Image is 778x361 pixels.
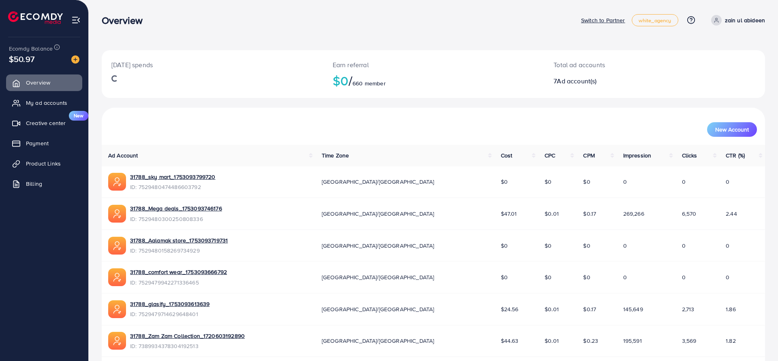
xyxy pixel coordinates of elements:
[623,337,642,345] span: 195,591
[322,242,434,250] span: [GEOGRAPHIC_DATA]/[GEOGRAPHIC_DATA]
[322,305,434,313] span: [GEOGRAPHIC_DATA]/[GEOGRAPHIC_DATA]
[554,77,700,85] h2: 7
[348,71,353,90] span: /
[130,310,209,318] span: ID: 7529479714629648401
[545,305,559,313] span: $0.01
[6,115,82,131] a: Creative centerNew
[130,204,222,212] a: 31788_Mega deals_1753093746176
[6,95,82,111] a: My ad accounts
[545,178,551,186] span: $0
[581,15,625,25] p: Switch to Partner
[26,159,61,168] span: Product Links
[501,151,513,159] span: Cost
[8,11,63,24] img: logo
[726,305,736,313] span: 1.86
[501,242,508,250] span: $0
[26,99,67,107] span: My ad accounts
[111,60,313,70] p: [DATE] spends
[545,242,551,250] span: $0
[9,45,53,53] span: Ecomdy Balance
[130,278,227,287] span: ID: 7529479942271336465
[554,60,700,70] p: Total ad accounts
[6,155,82,172] a: Product Links
[545,273,551,281] span: $0
[682,242,686,250] span: 0
[726,242,729,250] span: 0
[130,173,215,181] a: 31788_sky mart_1753093799720
[639,18,671,23] span: white_agency
[322,210,434,218] span: [GEOGRAPHIC_DATA]/[GEOGRAPHIC_DATA]
[545,151,555,159] span: CPC
[130,236,228,244] a: 31788_Aalamak store_1753093719731
[333,60,534,70] p: Earn referral
[557,76,596,85] span: Ad account(s)
[583,242,590,250] span: $0
[501,178,508,186] span: $0
[623,242,627,250] span: 0
[623,305,643,313] span: 145,649
[130,246,228,255] span: ID: 7529480158269734929
[545,337,559,345] span: $0.01
[108,205,126,223] img: ic-ads-acc.e4c84228.svg
[501,305,519,313] span: $24.56
[322,337,434,345] span: [GEOGRAPHIC_DATA]/[GEOGRAPHIC_DATA]
[322,151,349,159] span: Time Zone
[130,268,227,276] a: 31788_comfort wear_1753093666792
[130,300,209,308] a: 31788_glasify_1753093613639
[71,15,81,25] img: menu
[26,180,42,188] span: Billing
[69,111,88,121] span: New
[501,210,517,218] span: $47.01
[632,14,678,26] a: white_agency
[707,122,757,137] button: New Account
[108,300,126,318] img: ic-ads-acc.e4c84228.svg
[322,273,434,281] span: [GEOGRAPHIC_DATA]/[GEOGRAPHIC_DATA]
[333,73,534,88] h2: $0
[725,15,765,25] p: zain ul abideen
[353,79,386,87] span: 660 member
[623,210,644,218] span: 269,266
[583,178,590,186] span: $0
[71,55,79,64] img: image
[6,176,82,192] a: Billing
[583,151,594,159] span: CPM
[108,237,126,255] img: ic-ads-acc.e4c84228.svg
[108,332,126,350] img: ic-ads-acc.e4c84228.svg
[726,337,736,345] span: 1.82
[682,151,697,159] span: Clicks
[682,273,686,281] span: 0
[130,215,222,223] span: ID: 7529480300250808336
[130,332,245,340] a: 31788_Zam Zam Collection_1720603192890
[726,210,737,218] span: 2.44
[726,273,729,281] span: 0
[108,173,126,191] img: ic-ads-acc.e4c84228.svg
[545,210,559,218] span: $0.01
[501,337,519,345] span: $44.63
[682,178,686,186] span: 0
[715,127,749,132] span: New Account
[102,15,149,26] h3: Overview
[130,183,215,191] span: ID: 7529480474486603792
[6,74,82,91] a: Overview
[6,135,82,151] a: Payment
[682,210,697,218] span: 6,570
[108,268,126,286] img: ic-ads-acc.e4c84228.svg
[26,79,50,87] span: Overview
[682,305,695,313] span: 2,713
[26,119,66,127] span: Creative center
[623,151,652,159] span: Impression
[322,178,434,186] span: [GEOGRAPHIC_DATA]/[GEOGRAPHIC_DATA]
[583,273,590,281] span: $0
[623,273,627,281] span: 0
[583,337,598,345] span: $0.23
[583,305,596,313] span: $0.17
[108,151,138,159] span: Ad Account
[501,273,508,281] span: $0
[682,337,697,345] span: 3,569
[726,178,729,186] span: 0
[726,151,745,159] span: CTR (%)
[708,15,765,25] a: zain ul abideen
[9,53,34,65] span: $50.97
[26,139,49,147] span: Payment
